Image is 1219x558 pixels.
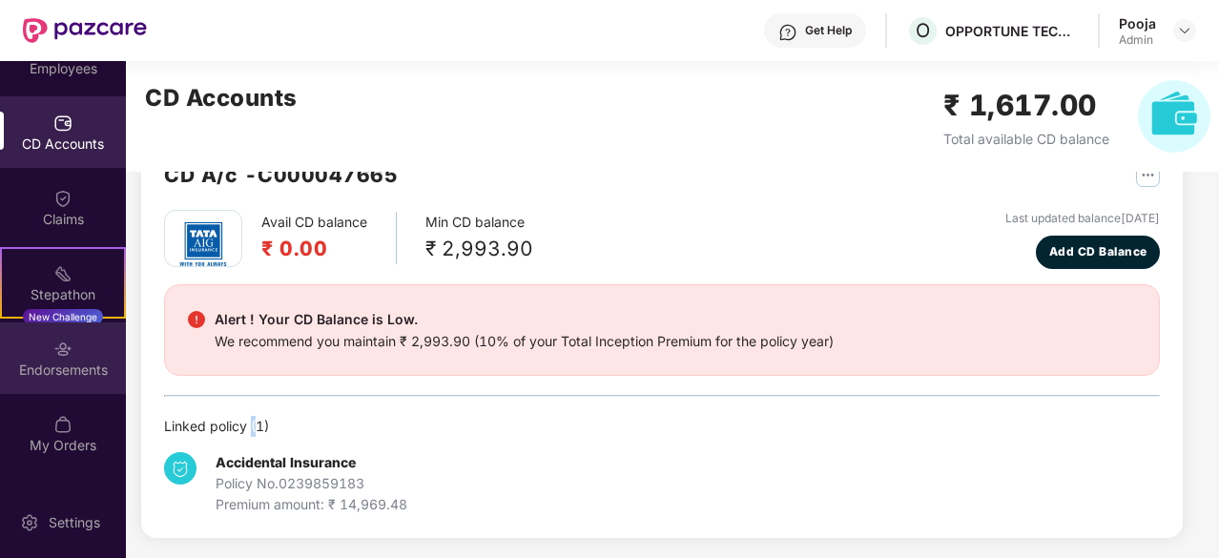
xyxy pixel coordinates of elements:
button: Add CD Balance [1036,236,1160,269]
div: OPPORTUNE TECHNOLOGIES PVT. LTD. [945,22,1079,40]
div: Last updated balance [DATE] [1005,210,1160,228]
img: svg+xml;base64,PHN2ZyB4bWxucz0iaHR0cDovL3d3dy53My5vcmcvMjAwMC9zdmciIHdpZHRoPSIzNCIgaGVpZ2h0PSIzNC... [164,452,196,485]
b: Accidental Insurance [216,454,356,470]
div: ₹ 2,993.90 [425,233,533,264]
div: Settings [43,513,106,532]
div: Stepathon [2,285,124,304]
img: svg+xml;base64,PHN2ZyBpZD0iQ2xhaW0iIHhtbG5zPSJodHRwOi8vd3d3LnczLm9yZy8yMDAwL3N2ZyIgd2lkdGg9IjIwIi... [53,189,72,208]
div: Avail CD balance [261,212,397,264]
img: svg+xml;base64,PHN2ZyBpZD0iRGFuZ2VyX2FsZXJ0IiBkYXRhLW5hbWU9IkRhbmdlciBhbGVydCIgeG1sbnM9Imh0dHA6Ly... [188,311,205,328]
img: svg+xml;base64,PHN2ZyBpZD0iU2V0dGluZy0yMHgyMCIgeG1sbnM9Imh0dHA6Ly93d3cudzMub3JnLzIwMDAvc3ZnIiB3aW... [20,513,39,532]
img: svg+xml;base64,PHN2ZyBpZD0iRHJvcGRvd24tMzJ4MzIiIHhtbG5zPSJodHRwOi8vd3d3LnczLm9yZy8yMDAwL3N2ZyIgd2... [1177,23,1192,38]
div: Alert ! Your CD Balance is Low. [215,308,834,331]
div: Linked policy ( 1 ) [164,416,1160,437]
div: New Challenge [23,309,103,324]
h2: ₹ 1,617.00 [943,83,1109,128]
img: New Pazcare Logo [23,18,147,43]
img: svg+xml;base64,PHN2ZyBpZD0iSGVscC0zMngzMiIgeG1sbnM9Imh0dHA6Ly93d3cudzMub3JnLzIwMDAvc3ZnIiB3aWR0aD... [778,23,797,42]
img: svg+xml;base64,PHN2ZyBpZD0iTXlfT3JkZXJzIiBkYXRhLW5hbWU9Ik15IE9yZGVycyIgeG1sbnM9Imh0dHA6Ly93d3cudz... [53,415,72,434]
div: Admin [1119,32,1156,48]
div: Min CD balance [425,212,533,264]
img: svg+xml;base64,PHN2ZyBpZD0iRW5kb3JzZW1lbnRzIiB4bWxucz0iaHR0cDovL3d3dy53My5vcmcvMjAwMC9zdmciIHdpZH... [53,340,72,359]
img: svg+xml;base64,PHN2ZyBpZD0iQ0RfQWNjb3VudHMiIGRhdGEtbmFtZT0iQ0QgQWNjb3VudHMiIHhtbG5zPSJodHRwOi8vd3... [53,114,72,133]
div: Premium amount: ₹ 14,969.48 [216,494,407,515]
img: tatag.png [170,211,237,278]
div: Get Help [805,23,852,38]
h2: ₹ 0.00 [261,233,367,264]
h2: CD Accounts [145,80,298,116]
span: Total available CD balance [943,131,1109,147]
div: We recommend you maintain ₹ 2,993.90 (10% of your Total Inception Premium for the policy year) [215,331,834,352]
div: Pooja [1119,14,1156,32]
img: svg+xml;base64,PHN2ZyB4bWxucz0iaHR0cDovL3d3dy53My5vcmcvMjAwMC9zdmciIHdpZHRoPSIyNSIgaGVpZ2h0PSIyNS... [1136,163,1160,187]
span: O [916,19,930,42]
img: svg+xml;base64,PHN2ZyB4bWxucz0iaHR0cDovL3d3dy53My5vcmcvMjAwMC9zdmciIHhtbG5zOnhsaW5rPSJodHRwOi8vd3... [1138,80,1210,153]
span: Add CD Balance [1049,243,1147,261]
h2: CD A/c - C000047665 [164,159,398,191]
div: Policy No. 0239859183 [216,473,407,494]
img: svg+xml;base64,PHN2ZyB4bWxucz0iaHR0cDovL3d3dy53My5vcmcvMjAwMC9zdmciIHdpZHRoPSIyMSIgaGVpZ2h0PSIyMC... [53,264,72,283]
